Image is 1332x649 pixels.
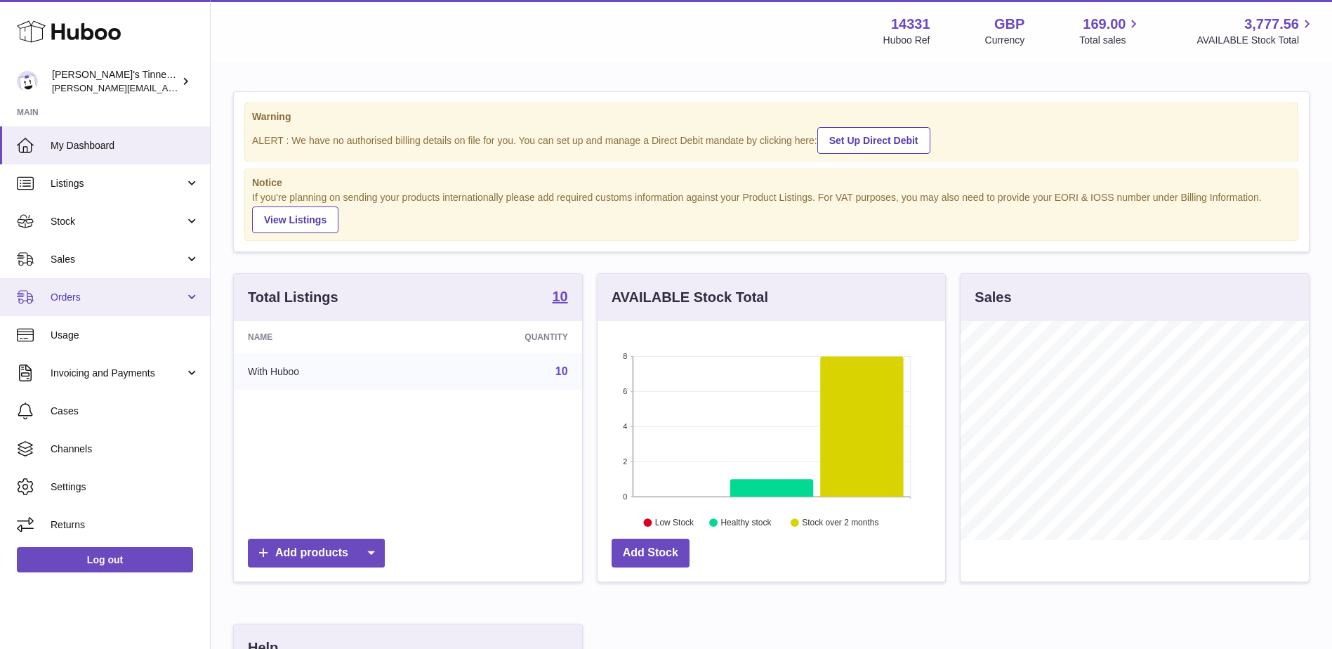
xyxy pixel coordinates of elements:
[985,34,1025,47] div: Currency
[994,15,1024,34] strong: GBP
[817,127,930,154] a: Set Up Direct Debit
[248,539,385,568] a: Add products
[623,352,627,360] text: 8
[612,539,690,568] a: Add Stock
[51,442,199,456] span: Channels
[51,405,199,418] span: Cases
[623,387,627,395] text: 6
[1083,15,1126,34] span: 169.00
[52,68,178,95] div: [PERSON_NAME]'s Tinned Fish Ltd
[975,288,1011,307] h3: Sales
[1079,15,1142,47] a: 169.00 Total sales
[1244,15,1299,34] span: 3,777.56
[17,547,193,572] a: Log out
[252,176,1291,190] strong: Notice
[1196,15,1315,47] a: 3,777.56 AVAILABLE Stock Total
[252,125,1291,154] div: ALERT : We have no authorised billing details on file for you. You can set up and manage a Direct...
[252,110,1291,124] strong: Warning
[252,191,1291,233] div: If you're planning on sending your products internationally please add required customs informati...
[51,215,185,228] span: Stock
[555,365,568,377] a: 10
[655,518,694,528] text: Low Stock
[552,289,567,303] strong: 10
[52,82,357,93] span: [PERSON_NAME][EMAIL_ADDRESS][PERSON_NAME][DOMAIN_NAME]
[51,177,185,190] span: Listings
[1079,34,1142,47] span: Total sales
[720,518,772,528] text: Healthy stock
[51,291,185,304] span: Orders
[623,492,627,501] text: 0
[51,367,185,380] span: Invoicing and Payments
[883,34,930,47] div: Huboo Ref
[623,422,627,431] text: 4
[252,206,338,233] a: View Listings
[1196,34,1315,47] span: AVAILABLE Stock Total
[552,289,567,306] a: 10
[248,288,338,307] h3: Total Listings
[51,329,199,342] span: Usage
[51,139,199,152] span: My Dashboard
[51,480,199,494] span: Settings
[417,321,581,353] th: Quantity
[51,253,185,266] span: Sales
[802,518,878,528] text: Stock over 2 months
[891,15,930,34] strong: 14331
[51,518,199,532] span: Returns
[234,321,417,353] th: Name
[612,288,768,307] h3: AVAILABLE Stock Total
[234,353,417,390] td: With Huboo
[623,457,627,466] text: 2
[17,71,38,92] img: peter.colbert@hubbo.com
